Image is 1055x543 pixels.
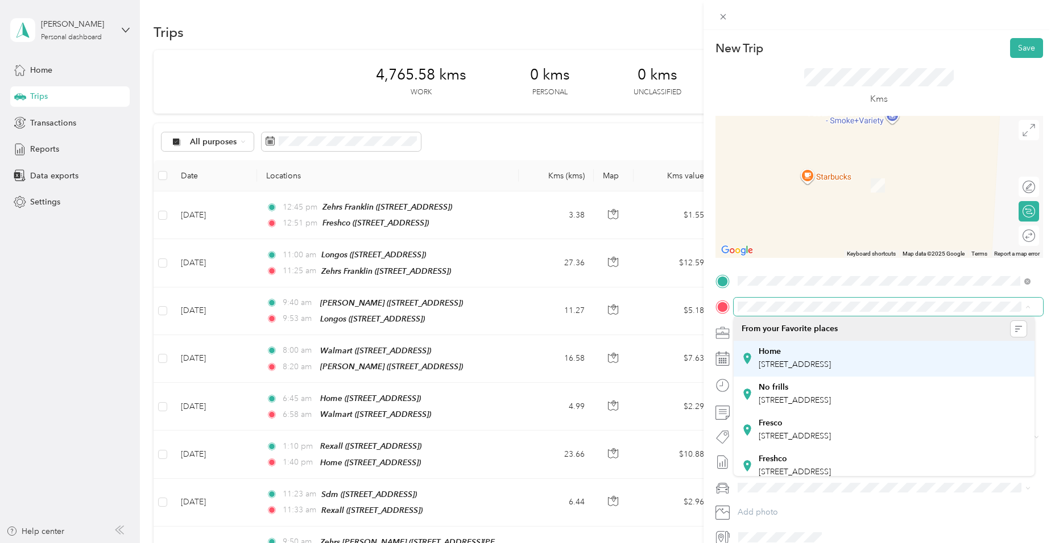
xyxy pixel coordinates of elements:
p: New Trip [715,40,763,56]
span: [STREET_ADDRESS] [759,467,831,477]
span: [STREET_ADDRESS] [759,431,831,441]
a: Terms (opens in new tab) [971,250,987,257]
img: Google [718,243,756,258]
span: [STREET_ADDRESS] [759,395,831,405]
span: From your Favorite places [742,324,838,334]
a: Open this area in Google Maps (opens a new window) [718,243,756,258]
button: Save [1010,38,1043,58]
iframe: Everlance-gr Chat Button Frame [991,479,1055,543]
span: [STREET_ADDRESS] [759,360,831,369]
a: Report a map error [994,250,1040,257]
button: Keyboard shortcuts [847,250,896,258]
strong: Freshco [759,454,787,464]
strong: No frills [759,382,788,392]
p: Kms [870,92,888,106]
strong: Fresco [759,418,783,428]
button: Add photo [734,504,1043,520]
strong: Home [759,346,781,357]
span: Map data ©2025 Google [903,250,965,257]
